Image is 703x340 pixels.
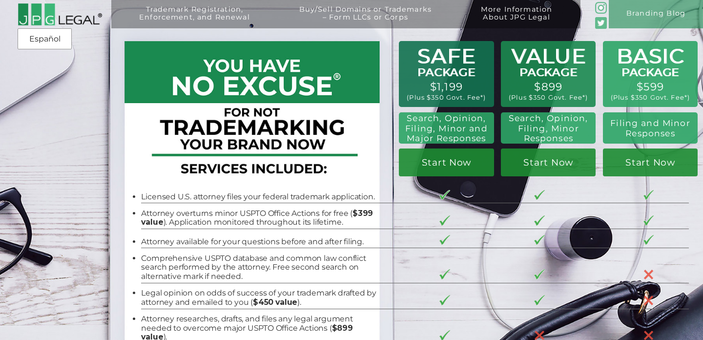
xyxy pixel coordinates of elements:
[141,192,378,202] li: Licensed U.S. attorney files your federal trademark application.
[21,30,69,48] a: Español
[534,235,545,245] img: checkmark-border-3.png
[534,295,545,305] img: checkmark-border-3.png
[403,113,490,143] h2: Search, Opinion, Filing, Minor and Major Responses
[595,17,607,29] img: Twitter_Social_Icon_Rounded_Square_Color-mid-green3-90.png
[534,190,545,200] img: checkmark-border-3.png
[643,190,654,200] img: checkmark-border-3.png
[141,209,378,227] li: Attorney overturns minor USPTO Office Actions for free ( ). Application monitored throughout its ...
[141,289,378,307] li: Legal opinion on odds of success of your trademark drafted by attorney and emailed to you ( ).
[399,149,494,176] a: Start Now
[643,269,654,280] img: X-30-3.png
[603,149,698,176] a: Start Now
[141,237,378,247] li: Attorney available for your questions before and after filing.
[507,113,590,143] h2: Search, Opinion, Filing, Minor Responses
[501,149,596,176] a: Start Now
[439,295,450,305] img: checkmark-border-3.png
[18,3,102,26] img: 2016-logo-black-letters-3-r.png
[141,254,378,281] li: Comprehensive USPTO database and common law conflict search performed by the attorney. Free secon...
[439,190,450,200] img: checkmark-border-3.png
[253,297,297,307] b: $450 value
[439,269,450,279] img: checkmark-border-3.png
[534,269,545,279] img: checkmark-border-3.png
[643,235,654,245] img: checkmark-border-3.png
[460,6,574,34] a: More InformationAbout JPG Legal
[439,235,450,245] img: checkmark-border-3.png
[595,2,607,14] img: glyph-logo_May2016-green3-90.png
[439,215,450,226] img: checkmark-border-3.png
[278,6,453,34] a: Buy/Sell Domains or Trademarks– Form LLCs or Corps
[118,6,271,34] a: Trademark Registration,Enforcement, and Renewal
[608,118,692,138] h2: Filing and Minor Responses
[643,295,654,306] img: X-30-3.png
[141,209,373,227] b: $399 value
[534,215,545,226] img: checkmark-border-3.png
[643,215,654,226] img: checkmark-border-3.png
